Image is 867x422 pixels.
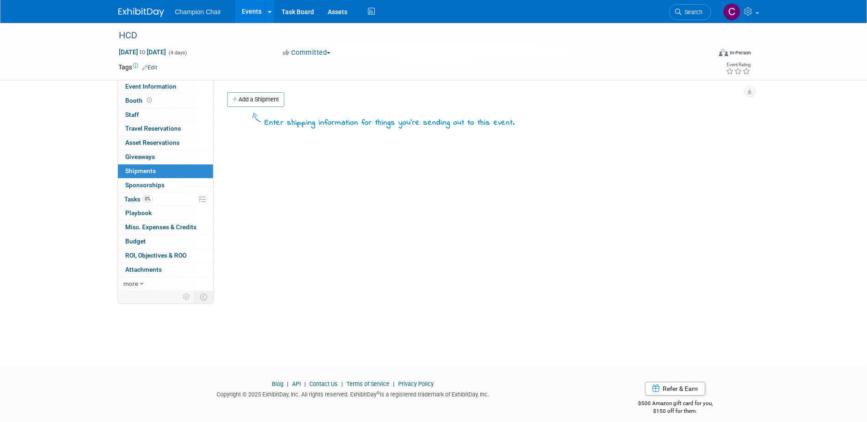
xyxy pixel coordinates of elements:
span: Event Information [125,83,176,90]
a: Staff [118,108,213,122]
div: Event Rating [726,63,750,67]
a: Sponsorships [118,179,213,192]
a: Privacy Policy [398,380,434,387]
a: Giveaways [118,150,213,164]
span: Search [681,9,702,16]
sup: ® [377,390,380,396]
button: Committed [280,48,334,58]
div: Enter shipping information for things you're sending out to this event. [265,118,515,129]
span: Playbook [125,209,152,216]
a: Refer & Earn [645,382,705,396]
div: In-Person [729,49,751,56]
a: Shipments [118,164,213,178]
span: to [138,48,147,56]
span: Giveaways [125,153,155,160]
span: Travel Reservations [125,125,181,132]
div: Copyright © 2025 ExhibitDay, Inc. All rights reserved. ExhibitDay is a registered trademark of Ex... [118,388,588,399]
span: | [339,380,345,387]
a: Attachments [118,263,213,277]
a: Contact Us [309,380,338,387]
span: Budget [125,237,146,245]
span: ROI, Objectives & ROO [125,252,186,259]
span: | [391,380,397,387]
img: Chris Kiscellus [723,3,740,21]
a: API [292,380,301,387]
a: Terms of Service [346,380,389,387]
a: Tasks0% [118,193,213,206]
td: Tags [118,63,157,72]
a: Misc. Expenses & Credits [118,221,213,234]
span: Misc. Expenses & Credits [125,223,197,231]
div: HCD [116,27,697,44]
span: [DATE] [DATE] [118,48,166,56]
a: Budget [118,235,213,248]
img: Format-Inperson.png [719,49,728,56]
span: Shipments [125,167,156,174]
span: Tasks [124,195,153,203]
div: $150 off for them. [601,407,749,415]
span: Asset Reservations [125,139,180,146]
div: Event Format [657,47,751,61]
span: Sponsorships [125,181,165,189]
a: Playbook [118,206,213,220]
a: Booth [118,94,213,108]
span: | [285,380,291,387]
span: (4 days) [168,50,187,56]
a: Travel Reservations [118,122,213,136]
a: more [118,277,213,291]
span: more [123,280,138,287]
a: Edit [142,64,157,71]
span: | [302,380,308,387]
a: ROI, Objectives & ROO [118,249,213,263]
img: ExhibitDay [118,8,164,17]
span: Champion Chair [175,8,221,16]
a: Search [669,4,711,20]
span: Booth not reserved yet [145,97,154,104]
span: Booth [125,97,154,104]
span: Staff [125,111,139,118]
div: $500 Amazon gift card for you, [601,394,749,415]
td: Personalize Event Tab Strip [179,291,195,303]
a: Event Information [118,80,213,94]
span: Attachments [125,266,162,273]
a: Add a Shipment [227,92,284,107]
a: Blog [272,380,283,387]
td: Toggle Event Tabs [194,291,213,303]
span: 0% [143,195,153,202]
a: Asset Reservations [118,136,213,150]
